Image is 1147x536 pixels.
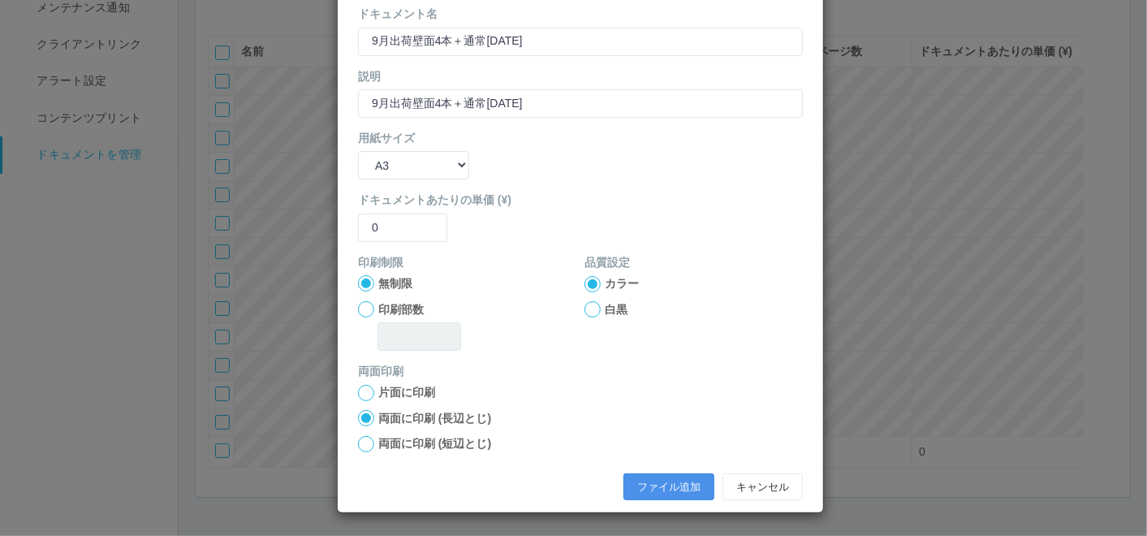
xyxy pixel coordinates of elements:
button: キャンセル [722,473,803,501]
label: 白黒 [605,301,627,318]
label: 無制限 [378,275,412,292]
button: ファイル追加 [623,473,714,501]
label: 印刷制限 [358,254,403,271]
label: 用紙サイズ [358,130,415,147]
label: 両面に印刷 (短辺とじ) [378,435,491,452]
label: 片面に印刷 [378,384,435,401]
label: 説明 [358,68,381,85]
label: ドキュメントあたりの単価 (¥) [358,192,803,209]
label: 印刷部数 [378,301,424,318]
label: 両面印刷 [358,363,403,380]
label: カラー [605,275,639,292]
label: 品質設定 [584,254,630,271]
label: 両面に印刷 (長辺とじ) [378,410,491,427]
label: ドキュメント名 [358,6,438,23]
